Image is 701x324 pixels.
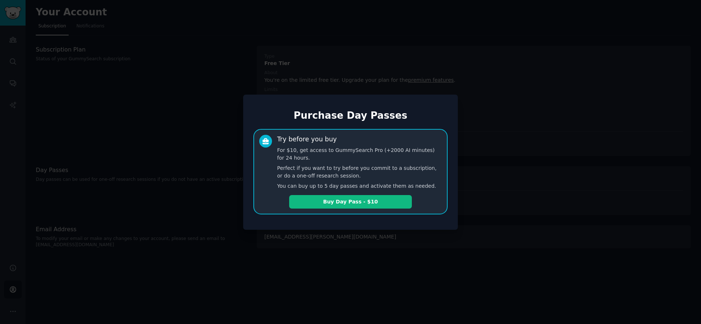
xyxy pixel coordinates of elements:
p: You can buy up to 5 day passes and activate them as needed. [277,182,442,190]
button: Buy Day Pass - $10 [289,195,412,209]
p: For $10, get access to GummySearch Pro (+2000 AI minutes) for 24 hours. [277,146,442,162]
h1: Purchase Day Passes [253,110,448,122]
div: Try before you buy [277,135,337,144]
p: Perfect if you want to try before you commit to a subscription, or do a one-off research session. [277,164,442,180]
